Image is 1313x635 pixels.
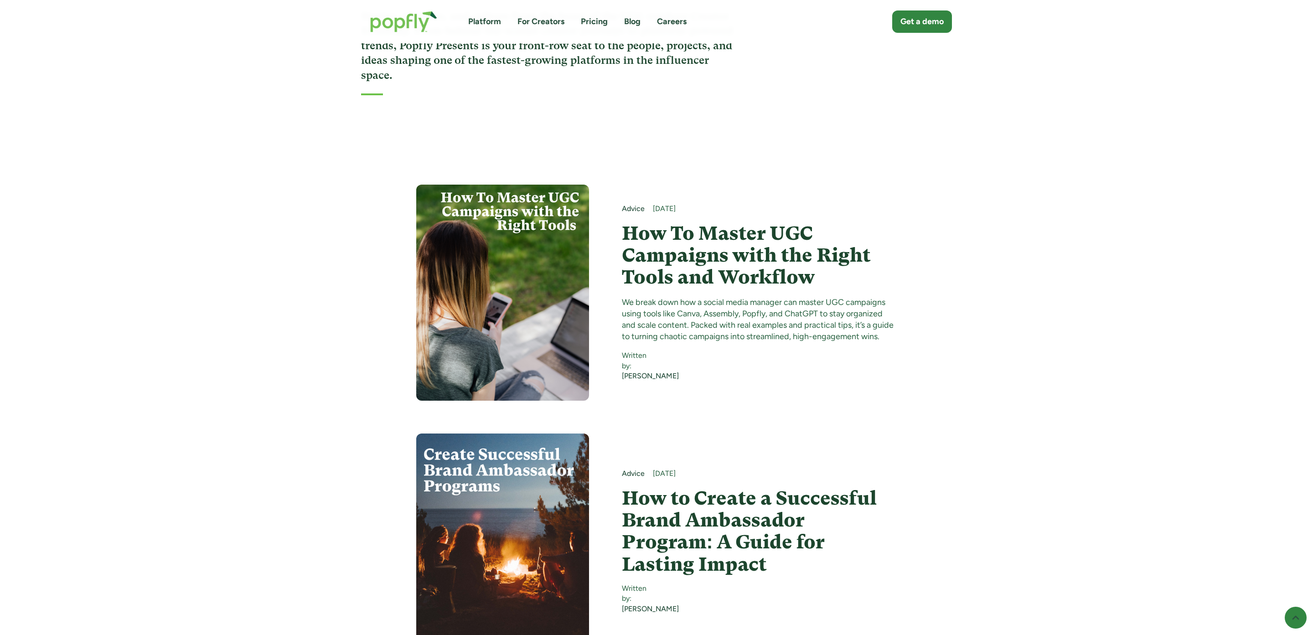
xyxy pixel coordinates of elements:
a: How to Create a Successful Brand Ambassador Program: A Guide for Lasting Impact [622,487,897,575]
a: Blog [624,16,641,27]
a: home [361,2,446,41]
div: Get a demo [900,16,944,27]
div: Written by: [622,583,679,604]
a: Advice [622,204,645,214]
div: We break down how a social media manager can master UGC campaigns using tools like Canva, Assembl... [622,297,897,343]
a: Advice [622,469,645,479]
a: Platform [468,16,501,27]
a: [PERSON_NAME] [622,604,679,614]
a: For Creators [517,16,564,27]
a: Get a demo [892,10,952,33]
a: How To Master UGC Campaigns with the Right Tools and Workflow [622,222,897,289]
div: Written by: [622,351,679,371]
h3: Stories, insights, and culture from the heart of the UGC outdoor Creator Economy. From behind-the... [361,9,739,83]
a: Pricing [581,16,608,27]
a: [PERSON_NAME] [622,371,679,381]
div: [DATE] [653,469,897,479]
div: [DATE] [653,204,897,214]
a: Careers [657,16,687,27]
